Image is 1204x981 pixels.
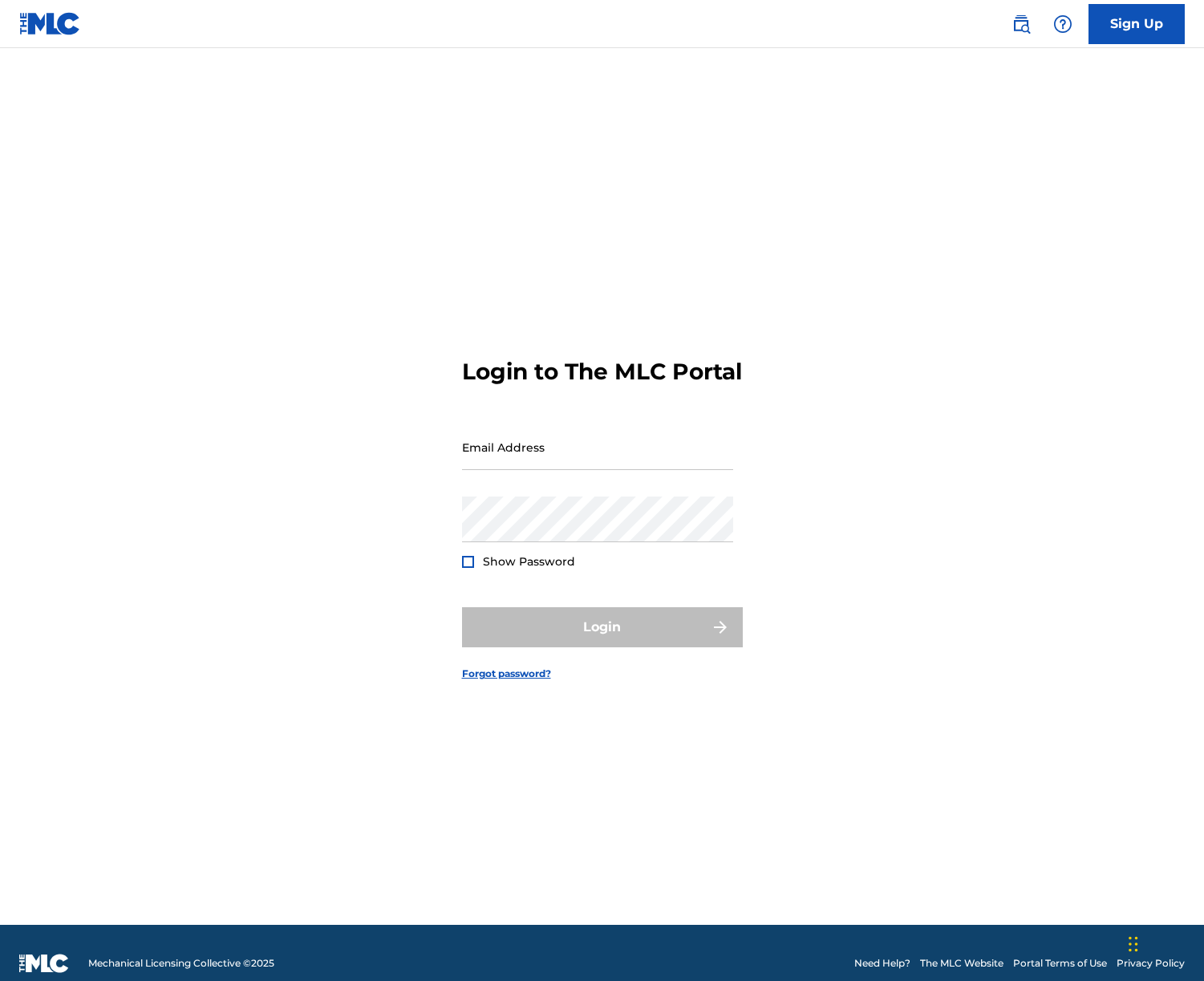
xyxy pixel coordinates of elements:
[88,956,274,971] span: Mechanical Licensing Collective © 2025
[1013,956,1107,971] a: Portal Terms of Use
[1047,8,1079,40] div: Help
[1053,14,1072,34] img: help
[1005,8,1037,40] a: Public Search
[1129,920,1138,968] div: Drag
[483,554,575,569] span: Show Password
[854,956,910,971] a: Need Help?
[19,12,81,35] img: MLC Logo
[462,667,551,681] a: Forgot password?
[1011,14,1031,34] img: search
[920,956,1003,971] a: The MLC Website
[1088,4,1185,44] a: Sign Up
[462,358,742,386] h3: Login to The MLC Portal
[1117,956,1185,971] a: Privacy Policy
[19,954,69,973] img: logo
[1124,904,1204,981] iframe: Chat Widget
